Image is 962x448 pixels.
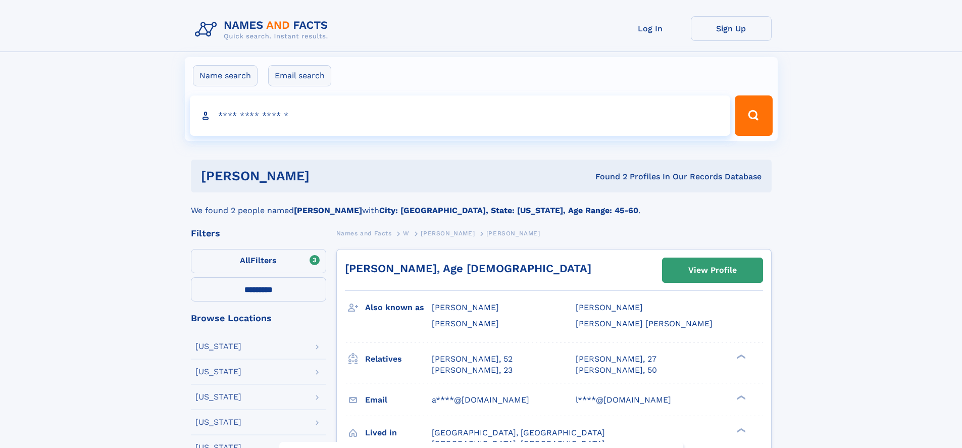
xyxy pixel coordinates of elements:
[191,192,772,217] div: We found 2 people named with .
[734,353,746,360] div: ❯
[403,227,410,239] a: W
[195,418,241,426] div: [US_STATE]
[336,227,392,239] a: Names and Facts
[486,230,540,237] span: [PERSON_NAME]
[432,319,499,328] span: [PERSON_NAME]
[734,394,746,401] div: ❯
[379,206,638,215] b: City: [GEOGRAPHIC_DATA], State: [US_STATE], Age Range: 45-60
[421,230,475,237] span: [PERSON_NAME]
[191,16,336,43] img: Logo Names and Facts
[240,256,250,265] span: All
[734,427,746,433] div: ❯
[576,319,713,328] span: [PERSON_NAME] [PERSON_NAME]
[191,249,326,273] label: Filters
[576,365,657,376] a: [PERSON_NAME], 50
[190,95,731,136] input: search input
[576,303,643,312] span: [PERSON_NAME]
[365,299,432,316] h3: Also known as
[345,262,591,275] a: [PERSON_NAME], Age [DEMOGRAPHIC_DATA]
[365,351,432,368] h3: Relatives
[421,227,475,239] a: [PERSON_NAME]
[365,424,432,441] h3: Lived in
[268,65,331,86] label: Email search
[195,393,241,401] div: [US_STATE]
[432,428,605,437] span: [GEOGRAPHIC_DATA], [GEOGRAPHIC_DATA]
[201,170,452,182] h1: [PERSON_NAME]
[452,171,762,182] div: Found 2 Profiles In Our Records Database
[576,354,656,365] a: [PERSON_NAME], 27
[193,65,258,86] label: Name search
[191,314,326,323] div: Browse Locations
[432,354,513,365] a: [PERSON_NAME], 52
[610,16,691,41] a: Log In
[403,230,410,237] span: W
[663,258,763,282] a: View Profile
[191,229,326,238] div: Filters
[688,259,737,282] div: View Profile
[735,95,772,136] button: Search Button
[365,391,432,409] h3: Email
[195,368,241,376] div: [US_STATE]
[195,342,241,351] div: [US_STATE]
[691,16,772,41] a: Sign Up
[432,365,513,376] a: [PERSON_NAME], 23
[294,206,362,215] b: [PERSON_NAME]
[432,303,499,312] span: [PERSON_NAME]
